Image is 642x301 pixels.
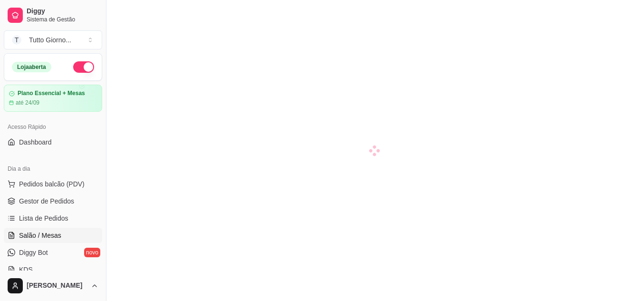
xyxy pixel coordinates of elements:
a: KDS [4,262,102,277]
span: KDS [19,265,33,274]
a: DiggySistema de Gestão [4,4,102,27]
span: Gestor de Pedidos [19,196,74,206]
a: Salão / Mesas [4,228,102,243]
a: Dashboard [4,135,102,150]
div: Tutto Giorno ... [29,35,71,45]
button: [PERSON_NAME] [4,274,102,297]
span: Lista de Pedidos [19,214,68,223]
div: Acesso Rápido [4,119,102,135]
span: Sistema de Gestão [27,16,98,23]
button: Select a team [4,30,102,49]
span: [PERSON_NAME] [27,282,87,290]
span: Diggy [27,7,98,16]
a: Plano Essencial + Mesasaté 24/09 [4,85,102,112]
a: Lista de Pedidos [4,211,102,226]
span: Pedidos balcão (PDV) [19,179,85,189]
span: Dashboard [19,137,52,147]
span: Diggy Bot [19,248,48,257]
span: Salão / Mesas [19,231,61,240]
a: Diggy Botnovo [4,245,102,260]
button: Alterar Status [73,61,94,73]
div: Dia a dia [4,161,102,176]
article: até 24/09 [16,99,39,107]
article: Plano Essencial + Mesas [18,90,85,97]
button: Pedidos balcão (PDV) [4,176,102,192]
a: Gestor de Pedidos [4,194,102,209]
span: T [12,35,21,45]
div: Loja aberta [12,62,51,72]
